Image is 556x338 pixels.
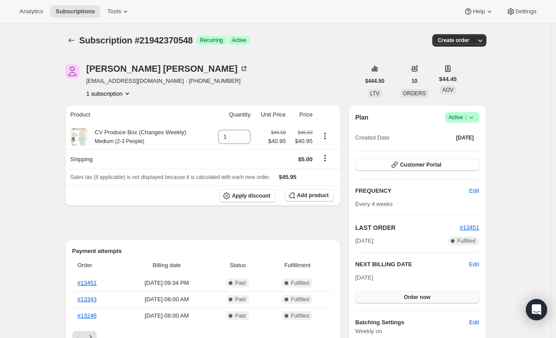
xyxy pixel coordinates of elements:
[355,159,479,171] button: Customer Portal
[291,137,313,146] span: $40.95
[318,131,332,141] button: Product actions
[355,274,373,281] span: [DATE]
[107,8,121,15] span: Tools
[219,189,276,202] button: Apply discount
[469,186,479,195] span: Edit
[78,280,97,286] a: #13451
[50,5,100,18] button: Subscriptions
[95,138,145,144] small: Medium (2-3 People)
[515,8,536,15] span: Settings
[411,78,417,85] span: 10
[215,261,261,270] span: Status
[88,128,186,146] div: CV Produce Box (Changes Weekly)
[209,105,253,124] th: Quantity
[70,174,270,180] span: Sales tax (if applicable) is not displayed because it is calculated with each new order.
[400,161,441,168] span: Customer Portal
[289,105,315,124] th: Price
[355,318,469,327] h6: Batching Settings
[355,201,393,207] span: Every 4 weeks
[65,149,209,169] th: Shipping
[291,280,309,287] span: Fulfilled
[65,64,79,78] span: Kandis Spann
[285,189,334,202] button: Add product
[235,312,246,319] span: Paid
[355,113,368,122] h2: Plan
[432,34,474,47] button: Create order
[456,134,474,141] span: [DATE]
[124,261,209,270] span: Billing date
[232,37,247,44] span: Active
[298,130,313,135] small: $45.50
[279,174,297,180] span: $45.95
[460,224,479,231] a: #13451
[14,5,48,18] button: Analytics
[473,8,485,15] span: Help
[355,133,389,142] span: Created Date
[86,89,132,98] button: Product actions
[200,37,223,44] span: Recurring
[501,5,542,18] button: Settings
[458,5,499,18] button: Help
[464,184,484,198] button: Edit
[297,192,329,199] span: Add product
[370,90,380,97] span: LTV
[460,223,479,232] button: #13451
[355,260,469,269] h2: NEXT BILLING DATE
[465,114,466,121] span: |
[20,8,43,15] span: Analytics
[102,5,135,18] button: Tools
[86,64,248,73] div: [PERSON_NAME] [PERSON_NAME]
[438,37,469,44] span: Create order
[72,256,122,275] th: Order
[355,223,460,232] h2: LAST ORDER
[232,192,270,199] span: Apply discount
[235,280,246,287] span: Paid
[360,75,390,87] button: $444.50
[78,296,97,303] a: #13343
[355,186,469,195] h2: FREQUENCY
[124,279,209,287] span: [DATE] · 09:34 PM
[65,105,209,124] th: Product
[318,153,332,163] button: Shipping actions
[268,137,286,146] span: $40.95
[365,78,384,85] span: $444.50
[71,128,88,146] img: product img
[469,260,479,269] button: Edit
[253,105,289,124] th: Unit Price
[65,34,78,47] button: Subscriptions
[79,35,193,45] span: Subscription #21942370548
[291,312,309,319] span: Fulfilled
[266,261,329,270] span: Fulfillment
[86,77,248,85] span: [EMAIL_ADDRESS][DOMAIN_NAME] · [PHONE_NUMBER]
[271,130,286,135] small: $45.50
[464,315,484,330] button: Edit
[78,312,97,319] a: #13246
[72,247,334,256] h2: Payment attempts
[55,8,95,15] span: Subscriptions
[457,237,475,245] span: Fulfilled
[451,132,479,144] button: [DATE]
[469,318,479,327] span: Edit
[235,296,246,303] span: Paid
[298,156,313,163] span: $5.00
[403,90,426,97] span: ORDERS
[355,291,479,303] button: Order now
[442,87,453,93] span: AOV
[355,327,479,336] span: Weekly on
[291,296,309,303] span: Fulfilled
[526,299,547,320] div: Open Intercom Messenger
[406,75,423,87] button: 10
[124,295,209,304] span: [DATE] · 08:00 AM
[355,237,373,245] span: [DATE]
[439,75,457,84] span: $44.45
[404,294,431,301] span: Order now
[449,113,476,122] span: Active
[124,311,209,320] span: [DATE] · 08:00 AM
